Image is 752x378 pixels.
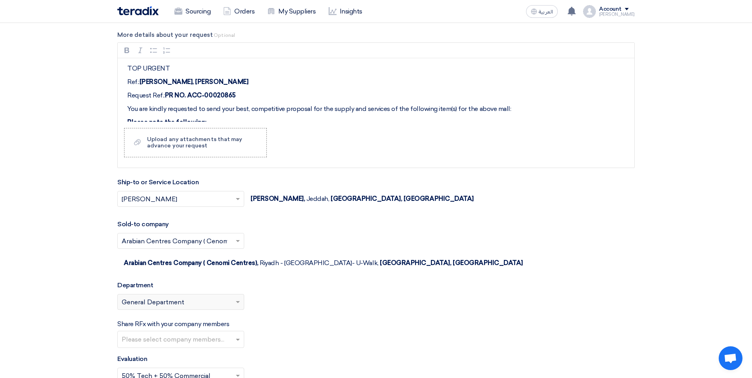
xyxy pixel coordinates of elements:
[526,5,558,18] button: العربية
[117,6,159,15] img: Teradix logo
[127,77,630,87] p: Ref.:
[127,64,630,73] p: TOP URGENT
[117,220,169,229] label: Sold-to company
[117,354,147,364] label: Evaluation
[117,178,199,187] label: Ship-to or Service Location
[127,118,207,126] strong: Please note the following:
[118,58,634,122] div: Rich Text Editor, main
[719,346,742,370] a: Open chat
[127,91,630,100] p: Request Ref.:
[165,92,236,99] strong: PR NO. ACC-00020865
[380,259,523,267] span: [GEOGRAPHIC_DATA], [GEOGRAPHIC_DATA]
[117,319,229,329] label: Share RFx with your company members
[124,259,258,267] span: Arabian Centres Company ( Cenomi Centres),
[260,259,378,267] span: Riyadh - [GEOGRAPHIC_DATA]- U-Walk,
[147,136,258,149] div: Upload any attachments that may advance your request
[117,31,635,40] label: More details about your request
[322,3,369,20] a: Insights
[331,195,474,202] span: [GEOGRAPHIC_DATA], [GEOGRAPHIC_DATA]
[217,3,261,20] a: Orders
[214,32,235,38] span: Optional
[127,104,630,114] p: You are kindly requested to send your best, competitive proposal for the supply and services of t...
[306,195,329,202] span: Jeddah,
[122,298,184,307] span: General Department
[168,3,217,20] a: Sourcing
[261,3,322,20] a: My Suppliers
[539,9,553,15] span: العربية
[140,78,249,86] strong: [PERSON_NAME], [PERSON_NAME]
[117,281,153,290] label: Department
[599,12,635,17] div: [PERSON_NAME]
[583,5,596,18] img: profile_test.png
[251,195,305,202] span: [PERSON_NAME],
[599,6,622,13] div: Account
